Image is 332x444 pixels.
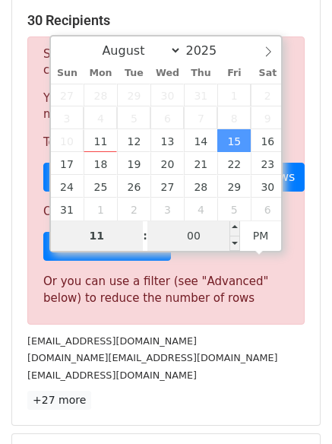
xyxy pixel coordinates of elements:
span: August 24, 2025 [51,175,84,198]
span: July 29, 2025 [117,84,150,106]
span: July 30, 2025 [150,84,184,106]
small: [EMAIL_ADDRESS][DOMAIN_NAME] [27,335,197,347]
span: September 4, 2025 [184,198,217,220]
span: August 31, 2025 [51,198,84,220]
div: Or you can use a filter (see "Advanced" below) to reduce the number of rows [43,273,289,307]
span: July 31, 2025 [184,84,217,106]
span: July 28, 2025 [84,84,117,106]
span: Sat [251,68,284,78]
input: Year [182,43,236,58]
p: Sorry, you don't have enough daily email credits to send these emails. [43,46,289,78]
span: Click to toggle [240,220,282,251]
span: August 8, 2025 [217,106,251,129]
span: August 7, 2025 [184,106,217,129]
span: August 25, 2025 [84,175,117,198]
span: August 13, 2025 [150,129,184,152]
span: August 10, 2025 [51,129,84,152]
input: Hour [51,220,144,251]
span: August 26, 2025 [117,175,150,198]
span: September 5, 2025 [217,198,251,220]
span: August 19, 2025 [117,152,150,175]
span: July 27, 2025 [51,84,84,106]
p: Or [43,204,289,220]
span: September 2, 2025 [117,198,150,220]
span: September 3, 2025 [150,198,184,220]
span: August 2, 2025 [251,84,284,106]
span: Fri [217,68,251,78]
input: Minute [147,220,240,251]
span: August 9, 2025 [251,106,284,129]
span: August 27, 2025 [150,175,184,198]
p: Your current plan supports a daily maximum of . [43,90,289,122]
span: Mon [84,68,117,78]
span: August 28, 2025 [184,175,217,198]
small: [EMAIL_ADDRESS][DOMAIN_NAME] [27,369,197,381]
span: August 18, 2025 [84,152,117,175]
span: August 20, 2025 [150,152,184,175]
span: August 30, 2025 [251,175,284,198]
span: August 29, 2025 [217,175,251,198]
span: August 15, 2025 [217,129,251,152]
span: August 21, 2025 [184,152,217,175]
h5: 30 Recipients [27,12,305,29]
span: August 16, 2025 [251,129,284,152]
span: August 14, 2025 [184,129,217,152]
span: August 3, 2025 [51,106,84,129]
span: August 17, 2025 [51,152,84,175]
iframe: Chat Widget [256,371,332,444]
a: Sign up for a plan [43,232,171,261]
span: September 6, 2025 [251,198,284,220]
a: Choose a Google Sheet with fewer rows [43,163,305,192]
span: Wed [150,68,184,78]
span: Sun [51,68,84,78]
span: August 22, 2025 [217,152,251,175]
span: August 12, 2025 [117,129,150,152]
span: August 6, 2025 [150,106,184,129]
p: To send these emails, you can either: [43,135,289,151]
span: August 23, 2025 [251,152,284,175]
a: +27 more [27,391,91,410]
small: [DOMAIN_NAME][EMAIL_ADDRESS][DOMAIN_NAME] [27,352,277,363]
span: Thu [184,68,217,78]
span: August 11, 2025 [84,129,117,152]
span: August 5, 2025 [117,106,150,129]
span: September 1, 2025 [84,198,117,220]
span: Tue [117,68,150,78]
span: August 1, 2025 [217,84,251,106]
span: : [143,220,147,251]
span: August 4, 2025 [84,106,117,129]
